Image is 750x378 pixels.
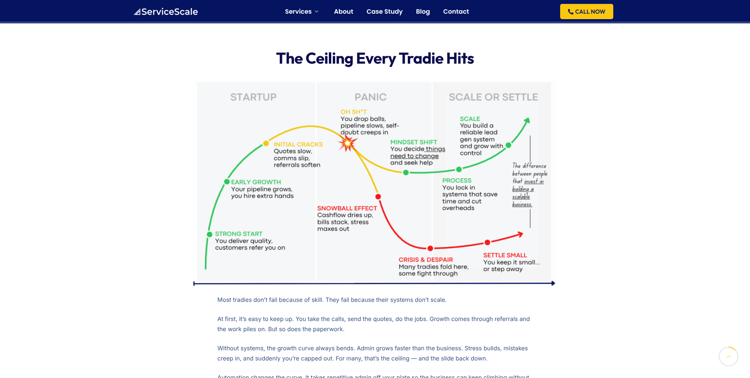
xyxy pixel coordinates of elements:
h2: The Ceiling Every Tradie Hits [193,49,558,68]
span: CALL NOW [575,9,605,14]
a: Contact [443,9,469,15]
a: Services [285,9,321,15]
img: ServiceScale logo representing business automation for tradies [133,8,198,16]
p: At first, it’s easy to keep up. You take the calls, send the quotes, do the jobs. Growth comes th... [218,314,533,335]
a: Case Study [366,9,403,15]
a: Blog [416,9,430,15]
a: CALL NOW [560,4,613,19]
p: Without systems, the growth curve always bends. Admin grows faster than the business. Stress buil... [218,343,533,364]
p: Most tradies don’t fail because of skill. They fail because their systems don’t scale. [218,295,533,305]
a: ServiceScale logo representing business automation for tradies [133,7,198,15]
a: About [334,9,353,15]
